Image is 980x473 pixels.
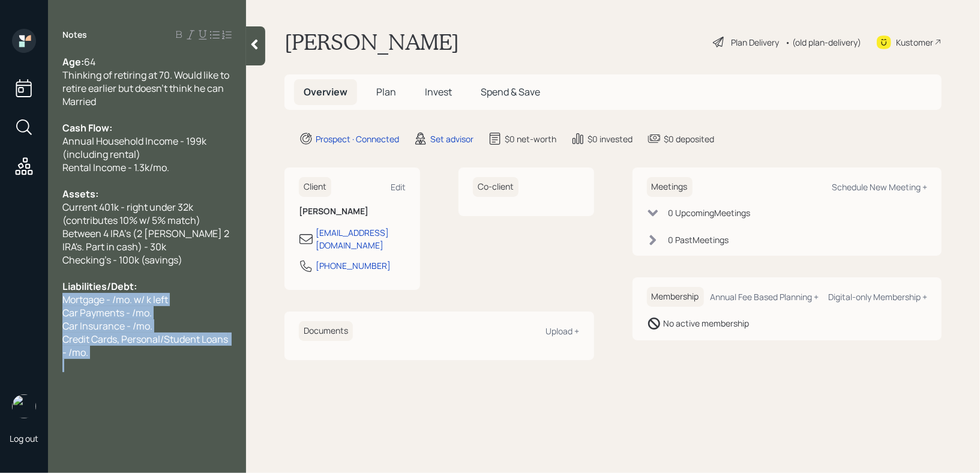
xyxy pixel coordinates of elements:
[62,306,152,319] span: Car Payments - /mo.
[546,325,580,337] div: Upload +
[731,36,779,49] div: Plan Delivery
[62,68,231,95] span: Thinking of retiring at 70. Would like to retire earlier but doesn't think he can
[316,259,391,272] div: [PHONE_NUMBER]
[62,29,87,41] label: Notes
[316,226,406,252] div: [EMAIL_ADDRESS][DOMAIN_NAME]
[62,333,230,359] span: Credit Cards, Personal/Student Loans - /mo.
[62,293,168,306] span: Mortgage - /mo. w/ k left
[62,134,208,161] span: Annual Household Income - 199k (including rental)
[12,394,36,418] img: retirable_logo.png
[647,177,693,197] h6: Meetings
[376,85,396,98] span: Plan
[62,253,182,267] span: Checking's - 100k (savings)
[481,85,540,98] span: Spend & Save
[473,177,519,197] h6: Co-client
[62,187,98,200] span: Assets:
[62,280,137,293] span: Liabilities/Debt:
[669,206,751,219] div: 0 Upcoming Meeting s
[664,317,750,330] div: No active membership
[425,85,452,98] span: Invest
[664,133,714,145] div: $0 deposited
[430,133,473,145] div: Set advisor
[505,133,556,145] div: $0 net-worth
[299,206,406,217] h6: [PERSON_NAME]
[62,200,200,227] span: Current 401k - right under 32k (contributes 10% w/ 5% match)
[62,227,231,253] span: Between 4 IRA's (2 [PERSON_NAME] 2 IRA's. Part in cash) - 30k
[284,29,459,55] h1: [PERSON_NAME]
[316,133,399,145] div: Prospect · Connected
[785,36,861,49] div: • (old plan-delivery)
[62,121,112,134] span: Cash Flow:
[62,161,169,174] span: Rental Income - 1.3k/mo.
[84,55,95,68] span: 64
[62,95,96,108] span: Married
[62,55,84,68] span: Age:
[299,321,353,341] h6: Documents
[62,319,152,333] span: Car Insurance - /mo.
[299,177,331,197] h6: Client
[896,36,933,49] div: Kustomer
[669,233,729,246] div: 0 Past Meeting s
[10,433,38,444] div: Log out
[304,85,347,98] span: Overview
[710,291,819,303] div: Annual Fee Based Planning +
[391,181,406,193] div: Edit
[588,133,633,145] div: $0 invested
[828,291,927,303] div: Digital-only Membership +
[647,287,704,307] h6: Membership
[832,181,927,193] div: Schedule New Meeting +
